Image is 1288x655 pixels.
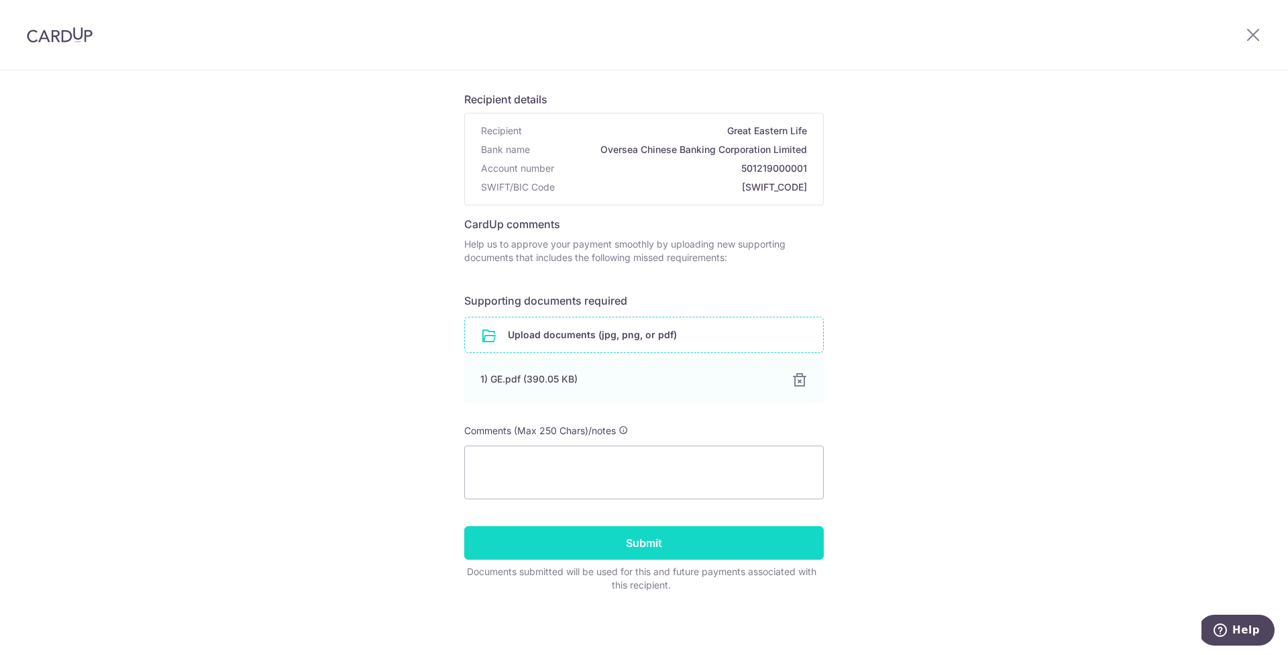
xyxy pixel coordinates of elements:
[464,216,824,232] h6: CardUp comments
[464,293,824,309] h6: Supporting documents required
[481,162,554,175] span: Account number
[559,162,807,175] span: 501219000001
[464,238,824,264] p: Help us to approve your payment smoothly by uploading new supporting documents that includes the ...
[480,372,775,386] div: 1) GE.pdf (390.05 KB)
[464,425,616,436] span: Comments (Max 250 Chars)/notes
[560,181,807,194] span: [SWIFT_CODE]
[1201,615,1275,648] iframe: Opens a widget where you can find more information
[527,124,807,138] span: Great Eastern Life
[27,27,93,43] img: CardUp
[481,124,522,138] span: Recipient
[481,181,555,194] span: SWIFT/BIC Code
[535,143,807,156] span: Oversea Chinese Banking Corporation Limited
[464,317,824,353] div: Upload documents (jpg, png, or pdf)
[481,143,530,156] span: Bank name
[464,565,818,592] div: Documents submitted will be used for this and future payments associated with this recipient.
[464,526,824,560] input: Submit
[464,91,824,107] h6: Recipient details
